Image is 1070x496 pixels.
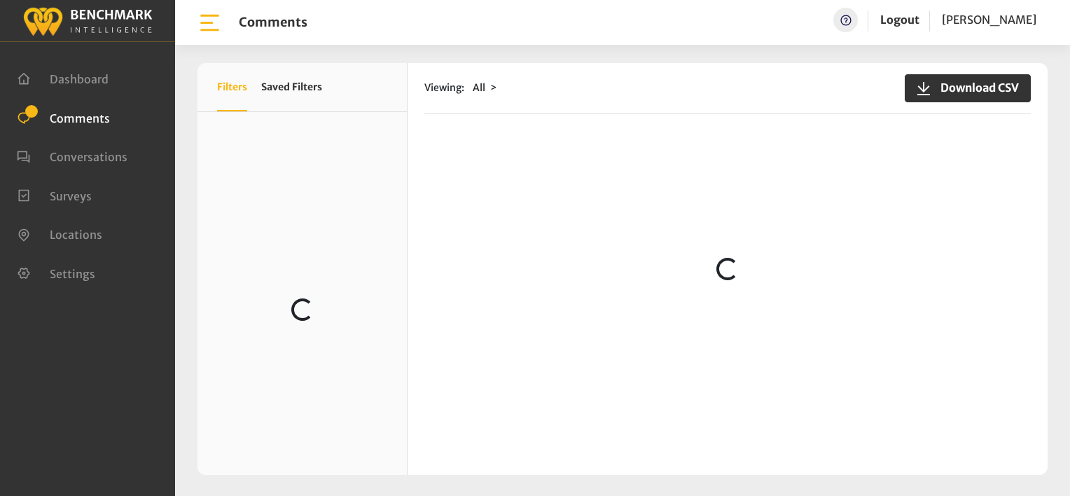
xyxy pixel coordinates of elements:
a: Comments [17,110,110,124]
h1: Comments [239,15,307,30]
a: Logout [880,13,919,27]
a: Surveys [17,188,92,202]
span: Locations [50,228,102,242]
a: Settings [17,266,95,280]
a: Conversations [17,149,127,163]
span: [PERSON_NAME] [942,13,1036,27]
span: Comments [50,111,110,125]
button: Download CSV [905,74,1031,102]
span: Surveys [50,188,92,202]
a: [PERSON_NAME] [942,8,1036,32]
span: Download CSV [932,79,1019,96]
span: Viewing: [424,81,464,95]
a: Dashboard [17,71,109,85]
span: All [473,81,485,94]
a: Locations [17,226,102,240]
button: Saved Filters [261,63,322,111]
button: Filters [217,63,247,111]
img: benchmark [22,4,153,38]
span: Dashboard [50,72,109,86]
a: Logout [880,8,919,32]
span: Conversations [50,150,127,164]
span: Settings [50,266,95,280]
img: bar [197,11,222,35]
